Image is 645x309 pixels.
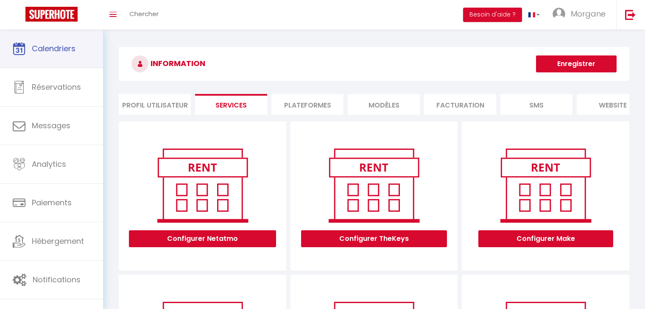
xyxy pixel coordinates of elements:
[301,230,447,247] button: Configurer TheKeys
[32,197,72,208] span: Paiements
[320,145,428,226] img: rent.png
[478,230,613,247] button: Configurer Make
[491,145,600,226] img: rent.png
[25,7,78,22] img: Super Booking
[32,120,70,131] span: Messages
[32,43,75,54] span: Calendriers
[129,230,276,247] button: Configurer Netatmo
[119,47,629,81] h3: INFORMATION
[424,94,496,115] li: Facturation
[463,8,522,22] button: Besoin d'aide ?
[148,145,257,226] img: rent.png
[32,159,66,169] span: Analytics
[32,236,84,246] span: Hébergement
[571,8,606,19] span: Morgane
[553,8,565,20] img: ...
[625,9,636,20] img: logout
[348,94,420,115] li: MODÈLES
[119,94,191,115] li: Profil Utilisateur
[271,94,343,115] li: Plateformes
[129,9,159,18] span: Chercher
[32,82,81,92] span: Réservations
[33,274,81,285] span: Notifications
[195,94,267,115] li: Services
[500,94,572,115] li: SMS
[536,55,617,72] button: Enregistrer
